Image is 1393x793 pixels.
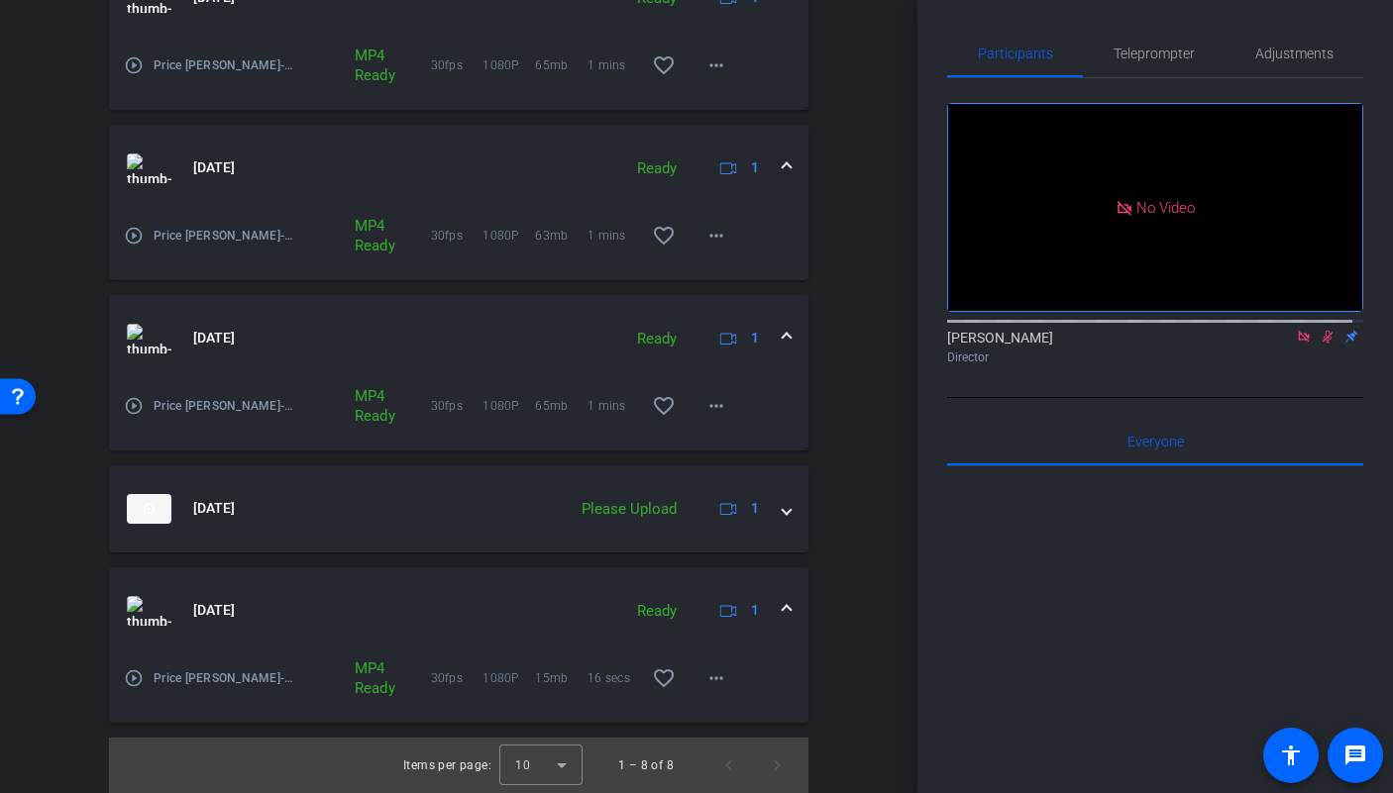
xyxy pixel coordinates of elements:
[1136,198,1195,216] span: No Video
[1343,743,1367,767] mat-icon: message
[124,55,144,75] mat-icon: play_circle_outline
[588,226,640,246] span: 1 mins
[535,396,588,416] span: 65mb
[431,55,483,75] span: 30fps
[705,742,753,789] button: Previous page
[704,224,728,248] mat-icon: more_horiz
[124,226,144,246] mat-icon: play_circle_outline
[345,216,384,255] div: MP4 Ready
[109,382,808,450] div: thumb-nail[DATE]Ready1
[127,494,171,524] img: thumb-nail
[751,498,759,519] span: 1
[751,328,759,348] span: 1
[431,226,483,246] span: 30fps
[482,396,535,416] span: 1080P
[109,295,808,382] mat-expansion-panel-header: thumb-nail[DATE]Ready1
[652,224,676,248] mat-icon: favorite_border
[704,666,728,690] mat-icon: more_horiz
[345,386,384,426] div: MP4 Ready
[652,666,676,690] mat-icon: favorite_border
[1279,743,1303,767] mat-icon: accessibility
[618,755,674,775] div: 1 – 8 of 8
[652,394,676,418] mat-icon: favorite_border
[109,125,808,212] mat-expansion-panel-header: thumb-nail[DATE]Ready1
[154,226,298,246] span: Price [PERSON_NAME]-Beta 1-[PERSON_NAME] TA3-2025-09-10-07-19-01-757-0
[193,600,235,621] span: [DATE]
[127,153,171,183] img: thumb-nail
[193,498,235,519] span: [DATE]
[482,55,535,75] span: 1080P
[588,396,640,416] span: 1 mins
[572,498,687,521] div: Please Upload
[947,328,1363,366] div: [PERSON_NAME]
[193,157,235,178] span: [DATE]
[345,658,384,698] div: MP4 Ready
[403,755,491,775] div: Items per page:
[627,157,687,180] div: Ready
[193,328,235,348] span: [DATE]
[1114,47,1195,60] span: Teleprompter
[704,394,728,418] mat-icon: more_horiz
[127,596,171,626] img: thumb-nail
[753,742,801,789] button: Next page
[588,668,640,688] span: 16 secs
[431,668,483,688] span: 30fps
[588,55,640,75] span: 1 mins
[751,600,759,621] span: 1
[482,226,535,246] span: 1080P
[154,55,298,75] span: Price [PERSON_NAME]-Beta 1-[PERSON_NAME] TA4-2025-09-10-07-21-05-531-0
[1127,435,1184,448] span: Everyone
[124,668,144,688] mat-icon: play_circle_outline
[109,654,808,723] div: thumb-nail[DATE]Ready1
[652,53,676,77] mat-icon: favorite_border
[127,324,171,353] img: thumb-nail
[109,42,808,110] div: thumb-nail[DATE]Ready1
[482,668,535,688] span: 1080P
[154,396,298,416] span: Price [PERSON_NAME]-Beta 1-[PERSON_NAME] TA2-2025-09-10-07-16-37-693-0
[947,348,1363,366] div: Director
[154,668,298,688] span: Price [PERSON_NAME]-Beta 1-mic test [PERSON_NAME]-2025-09-10-07-13-51-096-0
[109,567,808,654] mat-expansion-panel-header: thumb-nail[DATE]Ready1
[1255,47,1334,60] span: Adjustments
[535,668,588,688] span: 15mb
[431,396,483,416] span: 30fps
[978,47,1053,60] span: Participants
[704,53,728,77] mat-icon: more_horiz
[109,465,808,552] mat-expansion-panel-header: thumb-nail[DATE]Please Upload1
[345,46,384,85] div: MP4 Ready
[109,212,808,280] div: thumb-nail[DATE]Ready1
[535,55,588,75] span: 65mb
[751,157,759,178] span: 1
[627,328,687,350] div: Ready
[627,600,687,623] div: Ready
[535,226,588,246] span: 63mb
[124,396,144,416] mat-icon: play_circle_outline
